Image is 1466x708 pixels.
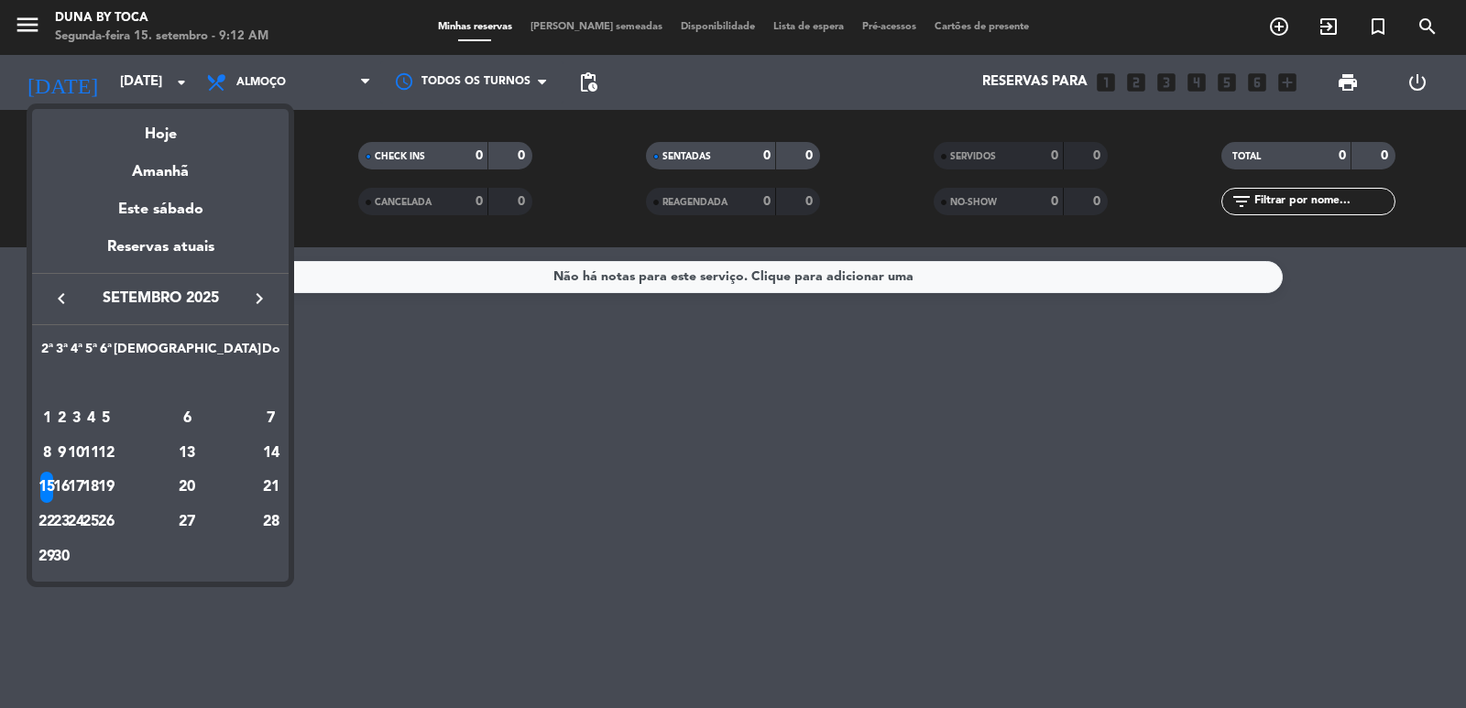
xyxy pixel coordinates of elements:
div: 18 [84,472,98,503]
td: 16 de setembro de 2025 [54,470,69,505]
div: 23 [55,506,69,538]
td: 24 de setembro de 2025 [69,505,83,539]
td: 2 de setembro de 2025 [54,401,69,436]
span: setembro 2025 [78,287,243,310]
i: keyboard_arrow_left [50,288,72,310]
div: 25 [84,506,98,538]
div: 4 [84,403,98,434]
th: Quinta-feira [83,339,98,367]
td: 5 de setembro de 2025 [99,401,114,436]
div: 7 [262,403,280,434]
button: keyboard_arrow_right [243,287,276,310]
td: SET [39,366,281,401]
td: 12 de setembro de 2025 [99,436,114,471]
td: 26 de setembro de 2025 [99,505,114,539]
td: 15 de setembro de 2025 [39,470,54,505]
div: 12 [99,438,113,469]
th: Terça-feira [54,339,69,367]
div: Amanhã [32,147,289,184]
th: Domingo [261,339,281,367]
div: 10 [70,438,83,469]
td: 7 de setembro de 2025 [261,401,281,436]
td: 9 de setembro de 2025 [54,436,69,471]
button: keyboard_arrow_left [45,287,78,310]
div: 26 [99,506,113,538]
td: 28 de setembro de 2025 [261,505,281,539]
div: 27 [121,506,254,538]
div: Este sábado [32,184,289,235]
div: 19 [99,472,113,503]
div: 24 [70,506,83,538]
div: 29 [40,541,54,572]
td: 20 de setembro de 2025 [114,470,261,505]
td: 8 de setembro de 2025 [39,436,54,471]
i: keyboard_arrow_right [248,288,270,310]
div: Reservas atuais [32,235,289,273]
div: 22 [40,506,54,538]
div: 21 [262,472,280,503]
div: 17 [70,472,83,503]
td: 30 de setembro de 2025 [54,539,69,574]
th: Sábado [114,339,261,367]
div: 9 [55,438,69,469]
div: Hoje [32,109,289,147]
td: 13 de setembro de 2025 [114,436,261,471]
td: 27 de setembro de 2025 [114,505,261,539]
div: 20 [121,472,254,503]
td: 23 de setembro de 2025 [54,505,69,539]
th: Segunda-feira [39,339,54,367]
div: 8 [40,438,54,469]
div: 3 [70,403,83,434]
td: 6 de setembro de 2025 [114,401,261,436]
td: 25 de setembro de 2025 [83,505,98,539]
div: 30 [55,541,69,572]
th: Sexta-feira [99,339,114,367]
td: 14 de setembro de 2025 [261,436,281,471]
td: 10 de setembro de 2025 [69,436,83,471]
div: 28 [262,506,280,538]
div: 5 [99,403,113,434]
td: 1 de setembro de 2025 [39,401,54,436]
td: 19 de setembro de 2025 [99,470,114,505]
div: 14 [262,438,280,469]
div: 15 [40,472,54,503]
div: 11 [84,438,98,469]
div: 1 [40,403,54,434]
td: 21 de setembro de 2025 [261,470,281,505]
td: 3 de setembro de 2025 [69,401,83,436]
td: 11 de setembro de 2025 [83,436,98,471]
td: 17 de setembro de 2025 [69,470,83,505]
div: 6 [121,403,254,434]
th: Quarta-feira [69,339,83,367]
div: 16 [55,472,69,503]
td: 4 de setembro de 2025 [83,401,98,436]
td: 22 de setembro de 2025 [39,505,54,539]
td: 18 de setembro de 2025 [83,470,98,505]
div: 2 [55,403,69,434]
td: 29 de setembro de 2025 [39,539,54,574]
div: 13 [121,438,254,469]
